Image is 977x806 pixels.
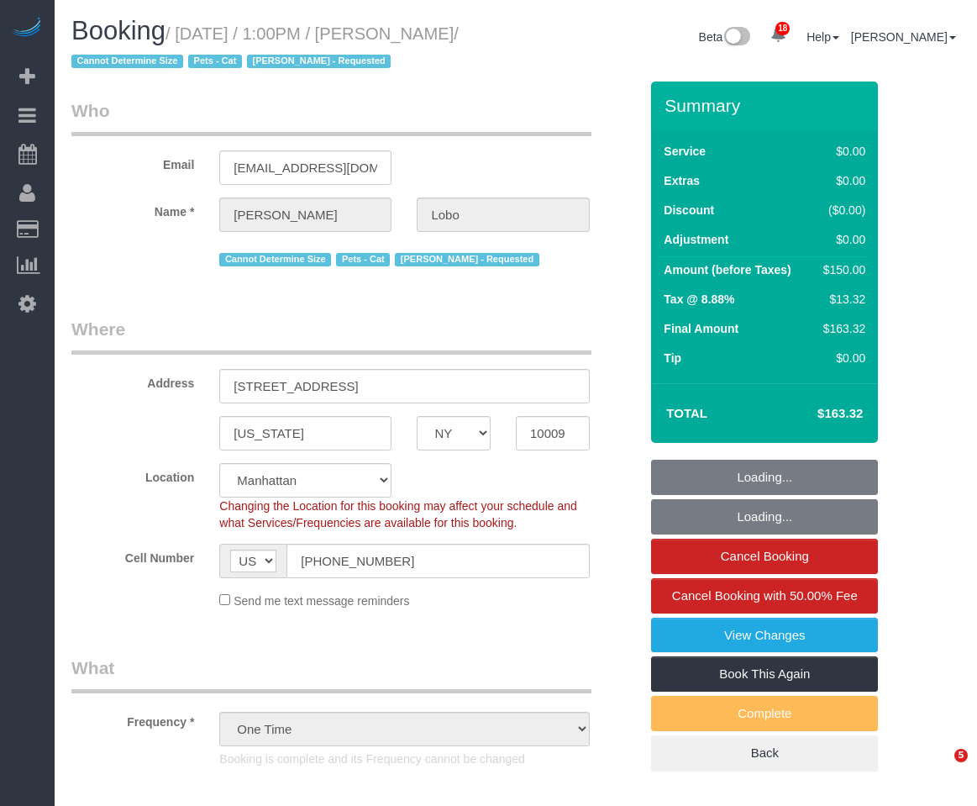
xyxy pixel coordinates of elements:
div: $0.00 [817,350,865,366]
label: Frequency * [59,708,207,730]
div: $0.00 [817,231,865,248]
input: Last Name [417,198,589,232]
div: $163.32 [817,320,865,337]
span: Pets - Cat [336,253,390,266]
div: $150.00 [817,261,865,278]
a: Cancel Booking with 50.00% Fee [651,578,878,614]
div: ($0.00) [817,202,865,219]
label: Tax @ 8.88% [664,291,734,308]
legend: Where [71,317,591,355]
a: Back [651,735,878,771]
label: Amount (before Taxes) [664,261,791,278]
legend: What [71,656,591,693]
span: Cannot Determine Size [71,55,183,68]
a: 18 [762,17,795,54]
label: Adjustment [664,231,728,248]
span: Changing the Location for this booking may affect your schedule and what Services/Frequencies are... [219,499,576,529]
div: $0.00 [817,143,865,160]
label: Cell Number [59,544,207,566]
a: Beta [699,30,751,44]
a: Cancel Booking [651,539,878,574]
input: Zip Code [516,416,590,450]
small: / [DATE] / 1:00PM / [PERSON_NAME] [71,24,459,71]
span: / [71,24,459,71]
img: New interface [722,27,750,49]
span: Booking [71,16,165,45]
label: Service [664,143,706,160]
span: Cannot Determine Size [219,253,331,266]
legend: Who [71,98,591,136]
span: Pets - Cat [188,55,242,68]
div: $13.32 [817,291,865,308]
input: Cell Number [286,544,589,578]
label: Discount [664,202,714,219]
span: [PERSON_NAME] - Requested [247,55,391,68]
span: Send me text message reminders [234,594,409,608]
span: 5 [954,749,968,762]
h4: $163.32 [767,407,863,421]
strong: Total [666,406,707,420]
label: Name * [59,198,207,220]
span: Cancel Booking with 50.00% Fee [672,588,858,603]
label: Final Amount [664,320,738,337]
img: Automaid Logo [10,17,44,40]
h3: Summary [664,96,869,115]
iframe: Intercom live chat [920,749,960,789]
label: Extras [664,172,700,189]
label: Location [59,463,207,486]
p: Booking is complete and its Frequency cannot be changed [219,751,589,767]
a: Book This Again [651,656,878,692]
a: [PERSON_NAME] [851,30,956,44]
a: Help [806,30,839,44]
input: City [219,416,391,450]
input: Email [219,150,391,185]
span: [PERSON_NAME] - Requested [395,253,538,266]
label: Address [59,369,207,392]
input: First Name [219,198,391,232]
label: Email [59,150,207,173]
label: Tip [664,350,681,366]
a: View Changes [651,618,878,653]
span: 18 [775,22,790,35]
div: $0.00 [817,172,865,189]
